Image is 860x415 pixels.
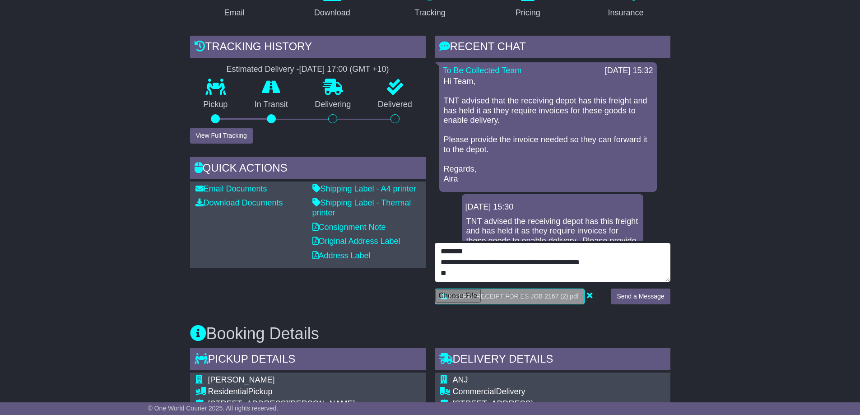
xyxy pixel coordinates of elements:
[208,375,275,384] span: [PERSON_NAME]
[208,387,355,397] div: Pickup
[312,237,400,246] a: Original Address Label
[435,36,670,60] div: RECENT CHAT
[195,198,283,207] a: Download Documents
[224,7,244,19] div: Email
[435,348,670,373] div: Delivery Details
[190,100,242,110] p: Pickup
[453,387,657,397] div: Delivery
[208,387,248,396] span: Residential
[312,251,371,260] a: Address Label
[241,100,302,110] p: In Transit
[516,7,540,19] div: Pricing
[195,184,267,193] a: Email Documents
[190,325,670,343] h3: Booking Details
[190,36,426,60] div: Tracking history
[312,223,386,232] a: Consignment Note
[466,217,639,275] p: TNT advised the receiving depot has this freight and has held it as they require invoices for the...
[190,348,426,373] div: Pickup Details
[299,65,389,75] div: [DATE] 17:00 (GMT +10)
[611,289,670,304] button: Send a Message
[302,100,365,110] p: Delivering
[314,7,350,19] div: Download
[465,202,640,212] div: [DATE] 15:30
[312,198,411,217] a: Shipping Label - Thermal printer
[364,100,426,110] p: Delivered
[605,66,653,76] div: [DATE] 15:32
[190,128,253,144] button: View Full Tracking
[453,387,496,396] span: Commercial
[453,399,657,409] div: [STREET_ADDRESS]
[414,7,445,19] div: Tracking
[190,157,426,182] div: Quick Actions
[443,66,522,75] a: To Be Collected Team
[148,405,279,412] span: © One World Courier 2025. All rights reserved.
[453,375,468,384] span: ANJ
[208,399,355,409] div: [STREET_ADDRESS][PERSON_NAME]
[312,184,416,193] a: Shipping Label - A4 printer
[190,65,426,75] div: Estimated Delivery -
[444,77,652,184] p: Hi Team, TNT advised that the receiving depot has this freight and has held it as they require in...
[608,7,644,19] div: Insurance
